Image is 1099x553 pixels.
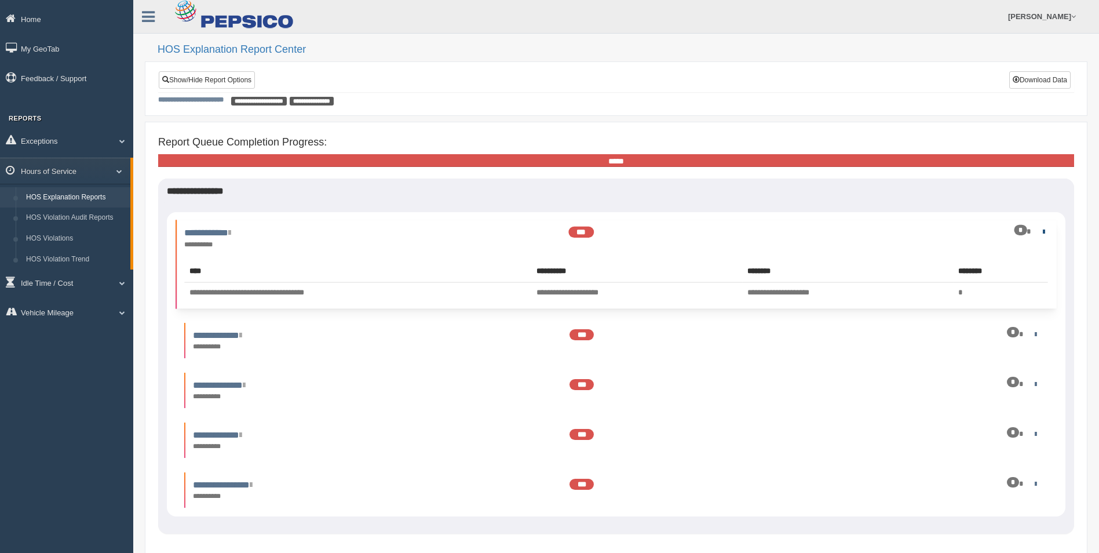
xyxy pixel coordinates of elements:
a: HOS Violations [21,228,130,249]
li: Expand [184,373,1048,408]
li: Expand [184,423,1048,458]
h4: Report Queue Completion Progress: [158,137,1074,148]
a: HOS Explanation Reports [21,187,130,208]
li: Expand [184,472,1048,508]
button: Download Data [1009,71,1071,89]
li: Expand [176,220,1057,309]
h2: HOS Explanation Report Center [158,44,1087,56]
li: Expand [184,323,1048,358]
a: HOS Violation Trend [21,249,130,270]
a: Show/Hide Report Options [159,71,255,89]
a: HOS Violation Audit Reports [21,208,130,228]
